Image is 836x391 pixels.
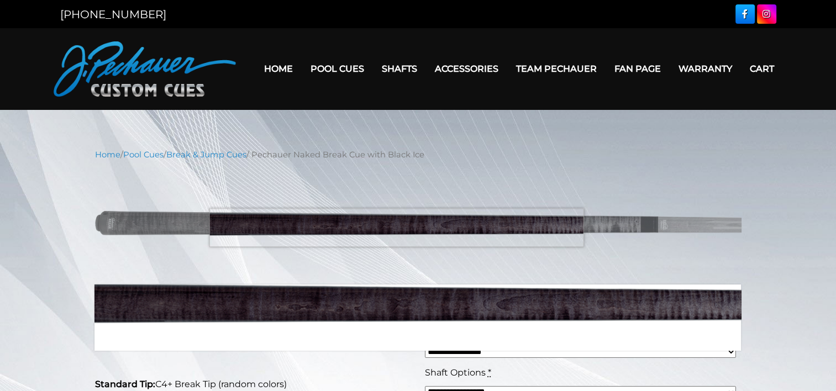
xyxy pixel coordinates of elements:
[425,367,486,378] span: Shaft Options
[425,296,434,315] span: $
[507,55,606,83] a: Team Pechauer
[488,367,491,378] abbr: required
[95,169,742,277] img: pechauer-break-naked-black-ice-adjusted-9-28-22.png
[123,150,164,160] a: Pool Cues
[373,55,426,83] a: Shafts
[54,41,236,97] img: Pechauer Custom Cues
[95,379,155,389] strong: Standard Tip:
[95,149,742,161] nav: Breadcrumb
[95,294,412,347] p: A Black Ice-stained Curly Maple lightweight break cue for extra speed. Upgrading to the Black Ice...
[60,8,166,21] a: [PHONE_NUMBER]
[302,55,373,83] a: Pool Cues
[255,55,302,83] a: Home
[166,150,246,160] a: Break & Jump Cues
[425,296,488,315] bdi: 540.00
[741,55,783,83] a: Cart
[95,378,412,391] p: C4+ Break Tip (random colors)
[606,55,670,83] a: Fan Page
[95,150,120,160] a: Home
[480,327,483,337] abbr: required
[425,327,478,337] span: Cue Weight
[426,55,507,83] a: Accessories
[670,55,741,83] a: Warranty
